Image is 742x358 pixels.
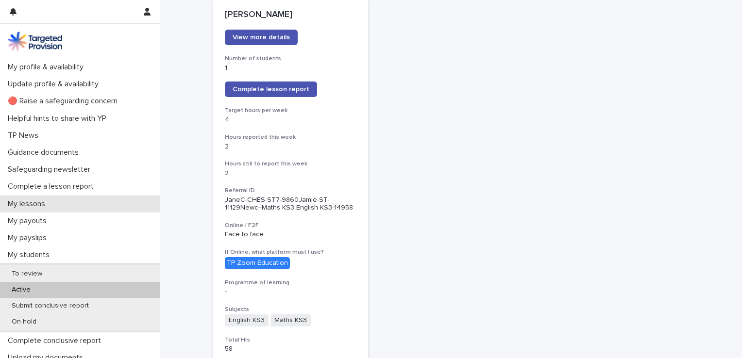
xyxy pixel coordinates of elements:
[225,133,356,141] h3: Hours reported this week
[233,86,309,93] span: Complete lesson report
[225,288,356,296] p: -
[233,34,290,41] span: View more details
[225,81,317,97] a: Complete lesson report
[4,165,98,174] p: Safeguarding newsletter
[225,64,356,72] p: 1
[225,55,356,63] h3: Number of students
[4,114,114,123] p: Helpful hints to share with YP
[4,318,44,326] p: On hold
[4,286,38,294] p: Active
[225,107,356,114] h3: Target hours per week
[225,10,356,20] p: [PERSON_NAME]
[4,131,46,140] p: TP News
[4,63,91,72] p: My profile & availability
[4,270,50,278] p: To review
[225,314,269,326] span: English KS3
[4,97,125,106] p: 🔴 Raise a safeguarding concern
[225,306,356,313] h3: Subjects
[270,314,311,326] span: Maths KS3
[225,336,356,344] h3: Total Hrs
[225,143,356,151] p: 2
[4,336,109,345] p: Complete conclusive report
[4,233,54,243] p: My payslips
[225,196,356,212] p: JaneC-CHES-ST7-9860Jamie-ST-11129Newc--Maths KS3 English KS3-14958
[8,32,62,51] img: M5nRWzHhSzIhMunXDL62
[225,248,356,256] h3: If Online, what platform must I use?
[225,345,356,353] p: 58
[225,222,356,229] h3: Online / F2F
[4,148,86,157] p: Guidance documents
[225,230,356,239] p: Face to face
[225,187,356,195] h3: Referral ID
[225,116,356,124] p: 4
[4,250,57,260] p: My students
[4,182,101,191] p: Complete a lesson report
[4,216,54,226] p: My payouts
[225,30,298,45] a: View more details
[225,257,290,269] div: TP Zoom Education
[225,169,356,178] p: 2
[4,302,97,310] p: Submit conclusive report
[4,199,53,209] p: My lessons
[4,80,106,89] p: Update profile & availability
[225,279,356,287] h3: Programme of learning
[225,160,356,168] h3: Hours still to report this week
